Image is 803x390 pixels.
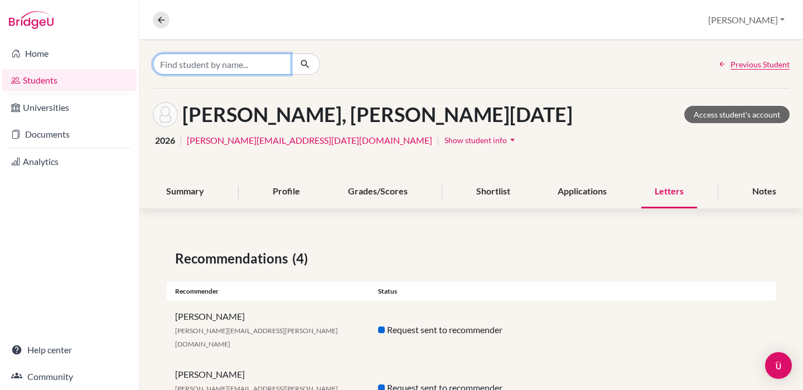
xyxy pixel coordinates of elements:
[641,175,697,208] div: Letters
[2,365,137,388] a: Community
[2,69,137,91] a: Students
[175,326,338,348] span: [PERSON_NAME][EMAIL_ADDRESS][PERSON_NAME][DOMAIN_NAME]
[731,58,790,70] span: Previous Student
[2,339,137,361] a: Help center
[463,175,524,208] div: Shortlist
[180,134,182,147] span: |
[444,135,507,145] span: Show student info
[765,352,792,379] div: Open Intercom Messenger
[739,175,790,208] div: Notes
[370,323,573,337] div: Request sent to recommender
[187,134,432,147] a: [PERSON_NAME][EMAIL_ADDRESS][DATE][DOMAIN_NAME]
[153,53,291,75] input: Find student by name...
[167,310,370,350] div: [PERSON_NAME]
[2,42,137,65] a: Home
[155,134,175,147] span: 2026
[370,286,573,296] div: Status
[153,102,178,127] img: Ana Lucia Magaña Mendoza's avatar
[507,134,518,145] i: arrow_drop_down
[718,58,790,70] a: Previous Student
[153,175,217,208] div: Summary
[444,131,519,149] button: Show student infoarrow_drop_down
[2,96,137,119] a: Universities
[335,175,421,208] div: Grades/Scores
[544,175,620,208] div: Applications
[9,11,54,29] img: Bridge-U
[703,9,790,31] button: [PERSON_NAME]
[437,134,439,147] span: |
[2,123,137,145] a: Documents
[684,106,790,123] a: Access student's account
[175,248,292,269] span: Recommendations
[2,150,137,173] a: Analytics
[292,248,312,269] span: (4)
[182,103,573,126] h1: [PERSON_NAME], [PERSON_NAME][DATE]
[259,175,313,208] div: Profile
[167,286,370,296] div: Recommender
